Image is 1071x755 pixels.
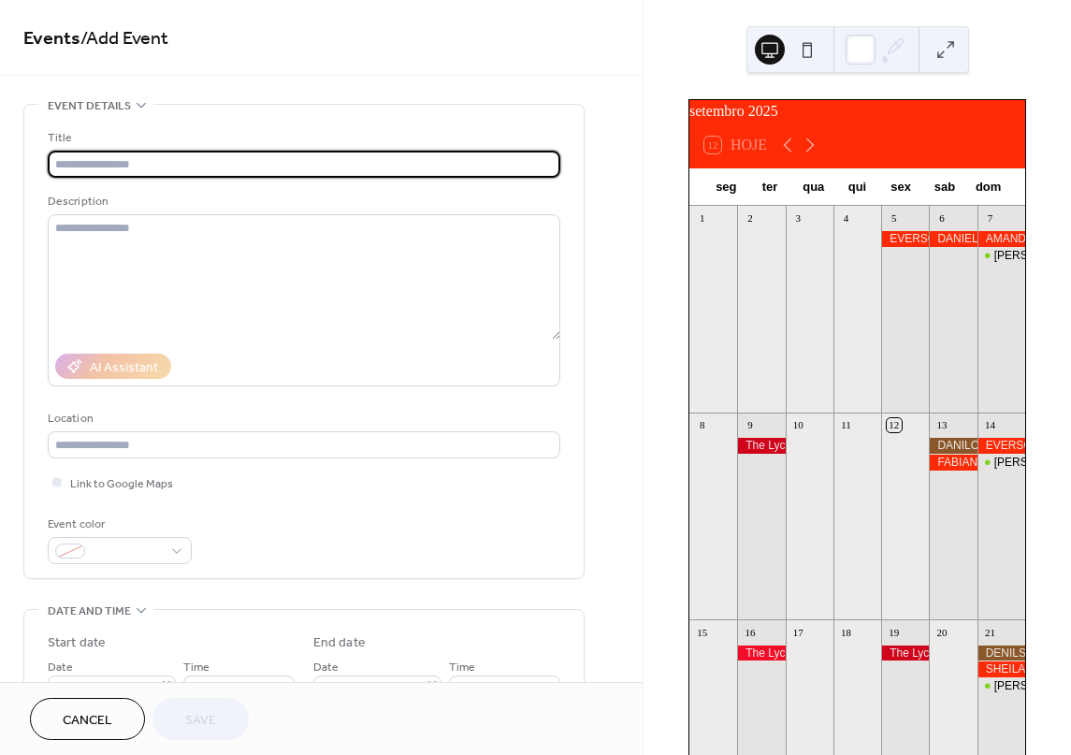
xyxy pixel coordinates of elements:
div: The Lycra Company [737,646,785,661]
div: 21 [983,625,997,639]
div: The Lycra Company [737,438,785,454]
button: Cancel [30,698,145,740]
div: 12 [887,418,901,432]
div: ter [748,168,792,206]
div: qua [791,168,835,206]
div: EVERSON CONCEIÇÃO [977,438,1025,454]
div: 13 [934,418,948,432]
div: The Lycra Company [881,646,929,661]
span: Link to Google Maps [70,474,173,494]
div: 7 [983,211,997,225]
div: DANIEL SALIM [929,231,977,247]
div: 20 [934,625,948,639]
div: SHEILA ITALA [977,661,1025,677]
div: 19 [887,625,901,639]
div: Title [48,128,557,148]
div: 2 [743,211,757,225]
div: Location [48,409,557,428]
span: Event details [48,96,131,116]
span: / Add Event [80,21,168,57]
div: sab [923,168,967,206]
div: 4 [839,211,853,225]
div: 14 [983,418,997,432]
div: ALEX PAULINO [977,248,1025,264]
div: DENILSON SILVA [977,646,1025,661]
div: 9 [743,418,757,432]
div: EVERSON CONCEIÇÃO [881,231,929,247]
div: FABIANO FARIAS [929,455,977,471]
div: 10 [791,418,805,432]
div: 15 [695,625,709,639]
div: 8 [695,418,709,432]
div: DANILO CARDOSO [929,438,977,454]
span: Cancel [63,711,112,731]
div: 1 [695,211,709,225]
div: seg [704,168,748,206]
span: Date [313,658,339,677]
div: 17 [791,625,805,639]
div: 6 [934,211,948,225]
div: 5 [887,211,901,225]
div: 16 [743,625,757,639]
div: 11 [839,418,853,432]
div: setembro 2025 [689,100,1025,123]
div: ALEX PAULINO [977,455,1025,471]
span: Time [183,658,210,677]
a: Events [23,21,80,57]
div: Description [48,192,557,211]
div: sex [879,168,923,206]
div: dom [966,168,1010,206]
div: qui [835,168,879,206]
div: ALEX PAULINO [977,678,1025,694]
div: AMANDA SILVA [977,231,1025,247]
div: Event color [48,515,188,534]
span: Time [449,658,475,677]
div: Start date [48,633,106,653]
div: 18 [839,625,853,639]
div: 3 [791,211,805,225]
div: End date [313,633,366,653]
span: Date and time [48,602,131,621]
span: Date [48,658,73,677]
